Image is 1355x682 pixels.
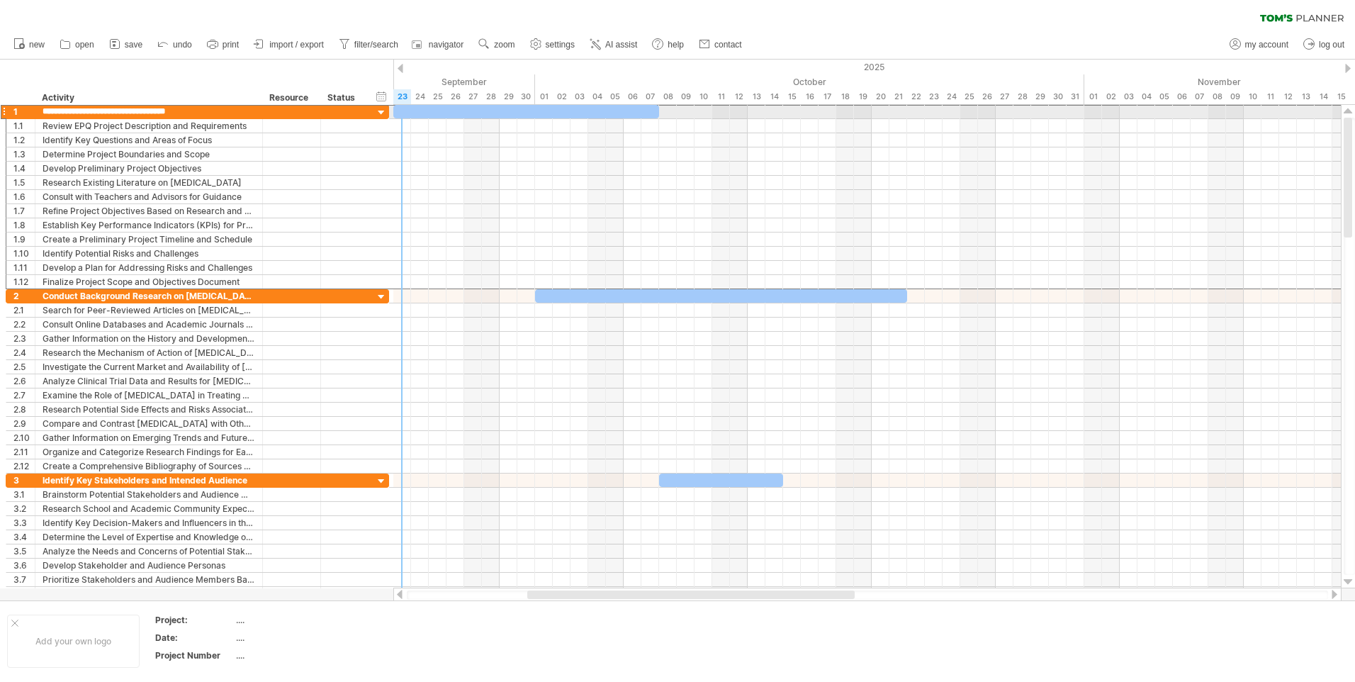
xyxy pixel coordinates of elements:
div: Sunday, 9 November 2025 [1226,89,1244,104]
span: help [668,40,684,50]
div: Research Potential Side Effects and Risks Associated with [MEDICAL_DATA] and Other Weight Loss Me... [43,403,255,416]
div: .... [236,614,355,626]
div: Brainstorm Potential Stakeholders and Audience Members [43,488,255,501]
div: Activity [42,91,254,105]
div: Friday, 17 October 2025 [819,89,836,104]
div: Status [327,91,359,105]
div: Resource [269,91,313,105]
a: filter/search [335,35,403,54]
div: Determine the Level of Expertise and Knowledge of the Intended Audience [43,530,255,544]
div: 2.7 [13,388,35,402]
div: Gather Information on the History and Development of [MEDICAL_DATA] [43,332,255,345]
a: AI assist [586,35,641,54]
div: Identify Key Questions and Areas of Focus [43,133,255,147]
div: 2 [13,289,35,303]
span: filter/search [354,40,398,50]
div: Develop Stakeholder and Audience Personas [43,559,255,572]
div: Tuesday, 11 November 2025 [1261,89,1279,104]
div: Saturday, 25 October 2025 [960,89,978,104]
div: Identify Key Decision-Makers and Influencers in the Field of [MEDICAL_DATA] [43,516,255,530]
div: Refine Project Objectives Based on Research and Feedback [43,204,255,218]
span: zoom [494,40,515,50]
div: .... [236,632,355,644]
div: Tuesday, 7 October 2025 [641,89,659,104]
div: Sunday, 19 October 2025 [854,89,872,104]
div: Tuesday, 30 September 2025 [517,89,535,104]
div: 1.6 [13,190,35,203]
div: Identify Potential Risks and Challenges [43,247,255,260]
span: AI assist [605,40,637,50]
div: 2.12 [13,459,35,473]
div: Friday, 14 November 2025 [1315,89,1332,104]
div: Consult Online Databases and Academic Journals for Relevant Research [43,318,255,331]
div: 2.10 [13,431,35,445]
div: 1.11 [13,261,35,274]
div: Sunday, 26 October 2025 [978,89,996,104]
div: Analyze the Needs and Concerns of Potential Stakeholders and Audience Members [43,544,255,558]
span: settings [546,40,575,50]
div: Friday, 10 October 2025 [695,89,712,104]
span: print [223,40,239,50]
span: contact [714,40,742,50]
div: Monday, 29 September 2025 [500,89,517,104]
div: 2.4 [13,346,35,359]
div: Sunday, 28 September 2025 [482,89,500,104]
div: Saturday, 27 September 2025 [464,89,482,104]
a: import / export [250,35,328,54]
div: 3 [13,474,35,487]
div: 2.1 [13,303,35,317]
div: Compare and Contrast [MEDICAL_DATA] with Other Weight Loss Medications [43,417,255,430]
div: 1.2 [13,133,35,147]
span: navigator [429,40,463,50]
div: Thursday, 30 October 2025 [1049,89,1067,104]
a: print [203,35,243,54]
span: open [75,40,94,50]
div: 3.1 [13,488,35,501]
div: Search for Peer-Reviewed Articles on [MEDICAL_DATA] and [MEDICAL_DATA] [43,303,255,317]
a: save [106,35,147,54]
div: Organize and Categorize Research Findings for Easy Reference [43,445,255,459]
div: Tuesday, 14 October 2025 [765,89,783,104]
a: settings [527,35,579,54]
div: 3.3 [13,516,35,530]
div: Create a Comprehensive Bibliography of Sources Used in Research [43,459,255,473]
div: Wednesday, 29 October 2025 [1031,89,1049,104]
a: new [10,35,49,54]
a: contact [695,35,746,54]
div: 2.6 [13,374,35,388]
div: Friday, 31 October 2025 [1067,89,1084,104]
div: Tuesday, 4 November 2025 [1137,89,1155,104]
a: open [56,35,99,54]
div: Wednesday, 8 October 2025 [659,89,677,104]
span: import / export [269,40,324,50]
div: Develop Preliminary Project Objectives [43,162,255,175]
div: Friday, 24 October 2025 [943,89,960,104]
span: log out [1319,40,1344,50]
div: 1 [13,105,35,118]
div: Monday, 10 November 2025 [1244,89,1261,104]
div: Monday, 13 October 2025 [748,89,765,104]
div: Saturday, 15 November 2025 [1332,89,1350,104]
div: Conduct Background Research on [MEDICAL_DATA] and [MEDICAL_DATA] [43,289,255,303]
div: Sunday, 12 October 2025 [730,89,748,104]
div: 1.12 [13,275,35,289]
div: Tuesday, 21 October 2025 [889,89,907,104]
div: Thursday, 6 November 2025 [1173,89,1191,104]
a: navigator [410,35,468,54]
div: Examine the Role of [MEDICAL_DATA] in Treating Obesity and Related Conditions [43,388,255,402]
a: log out [1300,35,1349,54]
div: Wednesday, 5 November 2025 [1155,89,1173,104]
div: Thursday, 25 September 2025 [429,89,446,104]
span: new [29,40,45,50]
div: .... [236,649,355,661]
div: Project Number [155,649,233,661]
div: 1.1 [13,119,35,133]
div: Add your own logo [7,615,140,668]
div: Determine Project Boundaries and Scope [43,147,255,161]
div: Research School and Academic Community Expectations [43,502,255,515]
div: Research Existing Literature on [MEDICAL_DATA] [43,176,255,189]
div: Saturday, 4 October 2025 [588,89,606,104]
div: Sunday, 2 November 2025 [1102,89,1120,104]
div: 1.3 [13,147,35,161]
div: Wednesday, 12 November 2025 [1279,89,1297,104]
